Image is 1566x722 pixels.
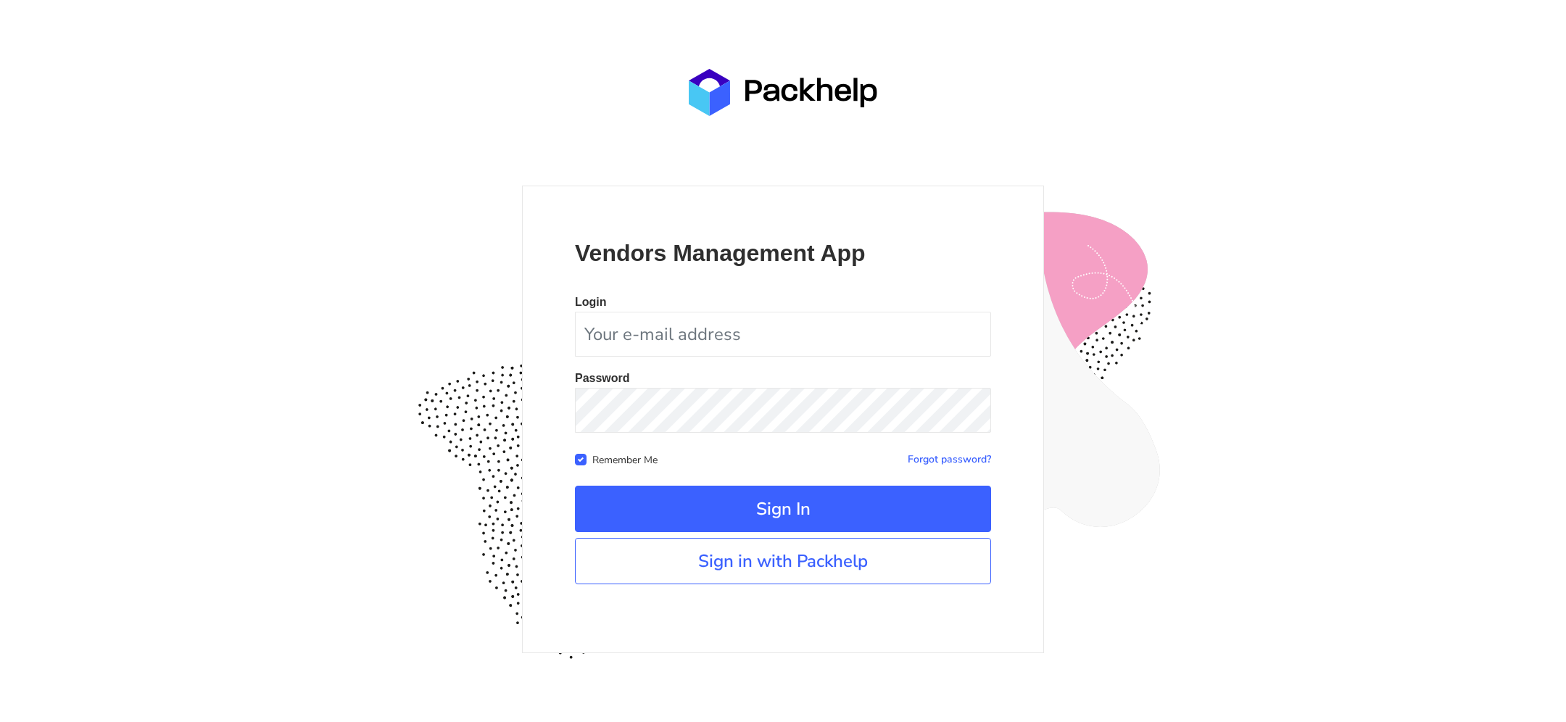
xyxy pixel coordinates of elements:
a: Sign in with Packhelp [575,538,991,584]
p: Vendors Management App [575,238,991,267]
input: Your e-mail address [575,312,991,357]
a: Forgot password? [908,452,991,466]
p: Login [575,296,991,308]
button: Sign In [575,486,991,532]
label: Remember Me [592,451,658,467]
p: Password [575,373,991,384]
